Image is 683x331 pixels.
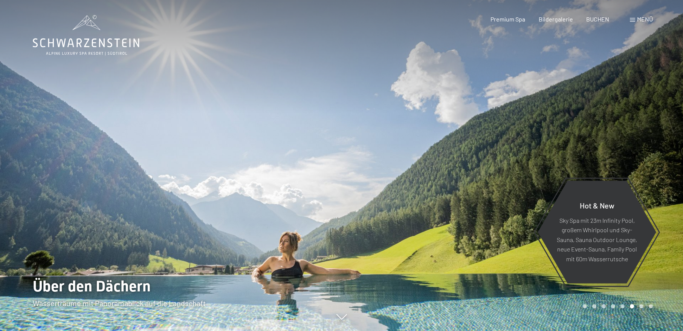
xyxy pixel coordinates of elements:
a: Premium Spa [490,15,525,23]
span: Menü [637,15,653,23]
div: Carousel Page 7 [639,304,643,308]
a: Hot & New Sky Spa mit 23m Infinity Pool, großem Whirlpool und Sky-Sauna, Sauna Outdoor Lounge, ne... [537,180,657,284]
div: Carousel Page 8 [649,304,653,308]
div: Carousel Page 5 [620,304,625,308]
div: Carousel Page 6 (Current Slide) [630,304,634,308]
a: Bildergalerie [539,15,573,23]
span: Hot & New [580,201,614,210]
p: Sky Spa mit 23m Infinity Pool, großem Whirlpool und Sky-Sauna, Sauna Outdoor Lounge, neue Event-S... [556,215,638,264]
div: Carousel Page 2 [592,304,596,308]
a: BUCHEN [586,15,609,23]
div: Carousel Page 4 [611,304,615,308]
div: Carousel Page 1 [583,304,587,308]
div: Carousel Page 3 [602,304,606,308]
div: Carousel Pagination [580,304,653,308]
